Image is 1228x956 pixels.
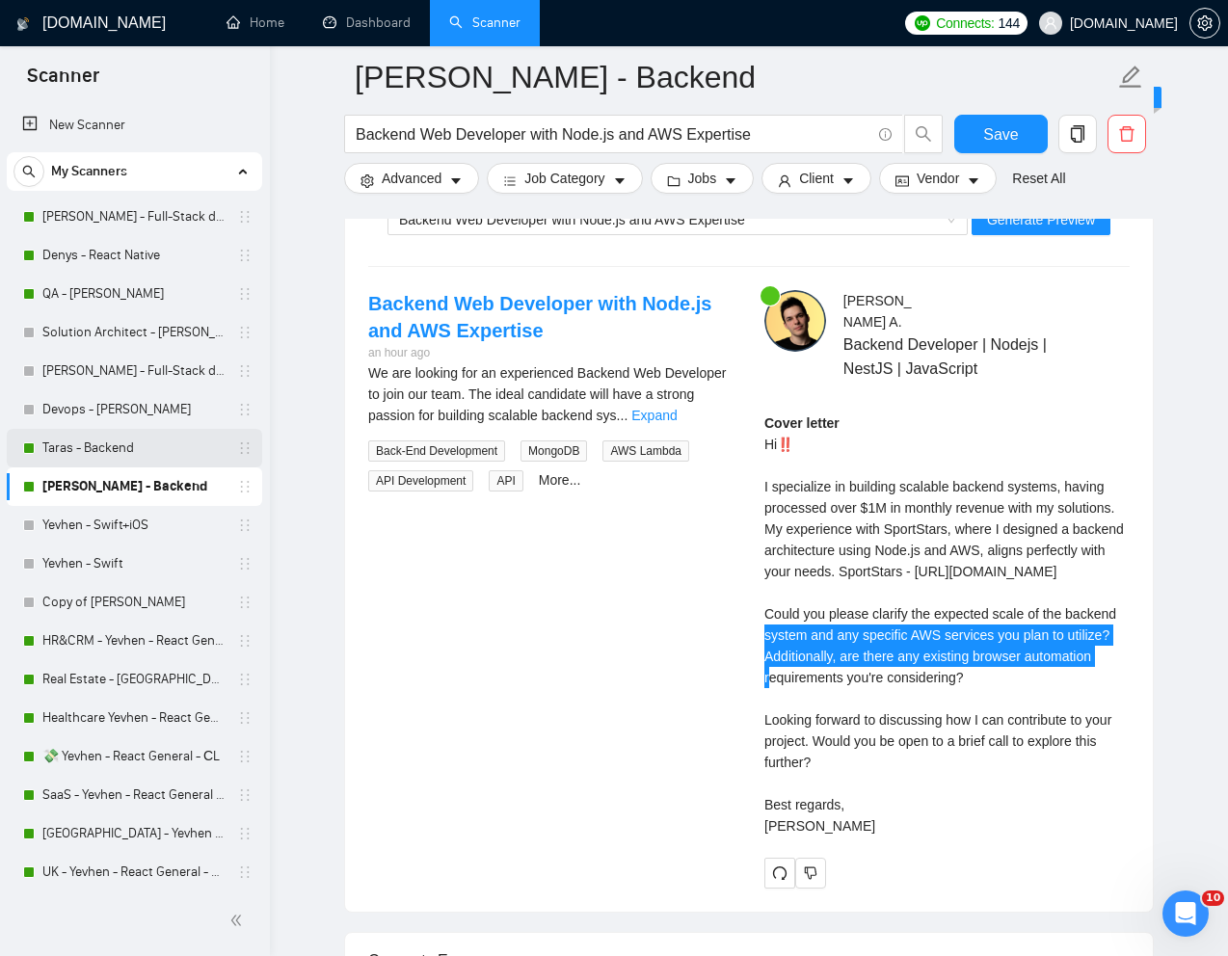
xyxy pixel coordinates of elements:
span: copy [1059,125,1096,143]
span: redo [765,865,794,881]
button: settingAdvancedcaret-down [344,163,479,194]
span: We are looking for an experienced Backend Web Developer to join our team. The ideal candidate wil... [368,365,726,423]
a: Yevhen - Swift [42,544,226,583]
span: Job Category [524,168,604,189]
button: search [904,115,943,153]
span: holder [237,595,253,610]
span: holder [237,826,253,841]
a: Healthcare Yevhen - React General - СL [42,699,226,737]
button: barsJob Categorycaret-down [487,163,642,194]
span: bars [503,173,517,188]
div: Remember that the client will see only the first two lines of your cover letter. [764,412,1130,836]
span: search [14,165,43,178]
span: holder [237,864,253,880]
span: holder [237,402,253,417]
span: caret-down [724,173,737,188]
span: caret-down [841,173,855,188]
span: ... [617,408,628,423]
a: Solution Architect - [PERSON_NAME] [42,313,226,352]
span: edit [1118,65,1143,90]
span: holder [237,479,253,494]
span: My Scanners [51,152,127,191]
span: holder [237,209,253,225]
span: API [489,470,522,491]
button: setting [1189,8,1220,39]
a: HR&CRM - Yevhen - React General - СL [42,622,226,660]
a: Devops - [PERSON_NAME] [42,390,226,429]
span: Generate Preview [987,209,1095,230]
a: Expand [631,408,677,423]
strong: Cover letter [764,415,840,431]
span: info-circle [879,128,892,141]
a: SaaS - Yevhen - React General - СL [42,776,226,814]
img: upwork-logo.png [915,15,930,31]
span: API Development [368,470,473,491]
span: Backend Developer | Nodejs | NestJS | JavaScript [843,332,1073,381]
div: an hour ago [368,344,734,362]
button: redo [764,858,795,889]
span: search [905,125,942,143]
span: Advanced [382,168,441,189]
span: user [778,173,791,188]
span: Save [983,122,1018,146]
a: Taras - Backend [42,429,226,467]
span: MongoDB [521,440,587,462]
button: copy [1058,115,1097,153]
span: holder [237,556,253,571]
span: holder [237,286,253,302]
span: holder [237,440,253,456]
span: holder [237,633,253,649]
div: We are looking for an experienced Backend Web Developer to join our team. The ideal candidate wil... [368,362,734,426]
li: New Scanner [7,106,262,145]
a: [GEOGRAPHIC_DATA] - Yevhen - React General - СL [42,814,226,853]
button: search [13,156,44,187]
button: folderJobscaret-down [651,163,755,194]
a: Backend Web Developer with Node.js and AWS Expertise [368,293,711,341]
button: userClientcaret-down [761,163,871,194]
button: Generate Preview [972,204,1110,235]
button: idcardVendorcaret-down [879,163,997,194]
span: 144 [999,13,1020,34]
a: [PERSON_NAME] - Full-Stack dev [42,352,226,390]
span: caret-down [613,173,627,188]
span: holder [237,672,253,687]
span: holder [237,749,253,764]
a: Real Estate - [GEOGRAPHIC_DATA] - React General - СL [42,660,226,699]
span: holder [237,710,253,726]
a: [PERSON_NAME] - Full-Stack dev [42,198,226,236]
a: UK - Yevhen - React General - СL [42,853,226,891]
a: Copy of [PERSON_NAME] [42,583,226,622]
span: dislike [804,865,817,881]
span: idcard [895,173,909,188]
span: holder [237,248,253,263]
a: Denys - React Native [42,236,226,275]
a: QA - [PERSON_NAME] [42,275,226,313]
button: dislike [795,858,826,889]
a: More... [539,472,581,488]
a: searchScanner [449,14,521,31]
span: AWS Lambda [602,440,689,462]
span: user [1044,16,1057,30]
span: Backend Web Developer with Node.js and AWS Expertise [399,212,745,227]
span: caret-down [449,173,463,188]
span: 10 [1202,890,1224,906]
a: [PERSON_NAME] - Backend [42,467,226,506]
span: Jobs [688,168,717,189]
span: setting [360,173,374,188]
button: delete [1108,115,1146,153]
img: c14J798sJin7A7Mao0eZ5tP9r1w8eFJcwVRC-pYbcqkEI-GtdsbrmjM67kuMuWBJZI [764,290,826,352]
span: delete [1108,125,1145,143]
span: caret-down [967,173,980,188]
span: holder [237,518,253,533]
span: double-left [229,911,249,930]
span: Connects: [936,13,994,34]
span: holder [237,787,253,803]
iframe: Intercom live chat [1162,890,1209,937]
img: logo [16,9,30,40]
span: Vendor [917,168,959,189]
span: holder [237,325,253,340]
a: Reset All [1012,168,1065,189]
a: setting [1189,15,1220,31]
span: setting [1190,15,1219,31]
a: homeHome [227,14,284,31]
